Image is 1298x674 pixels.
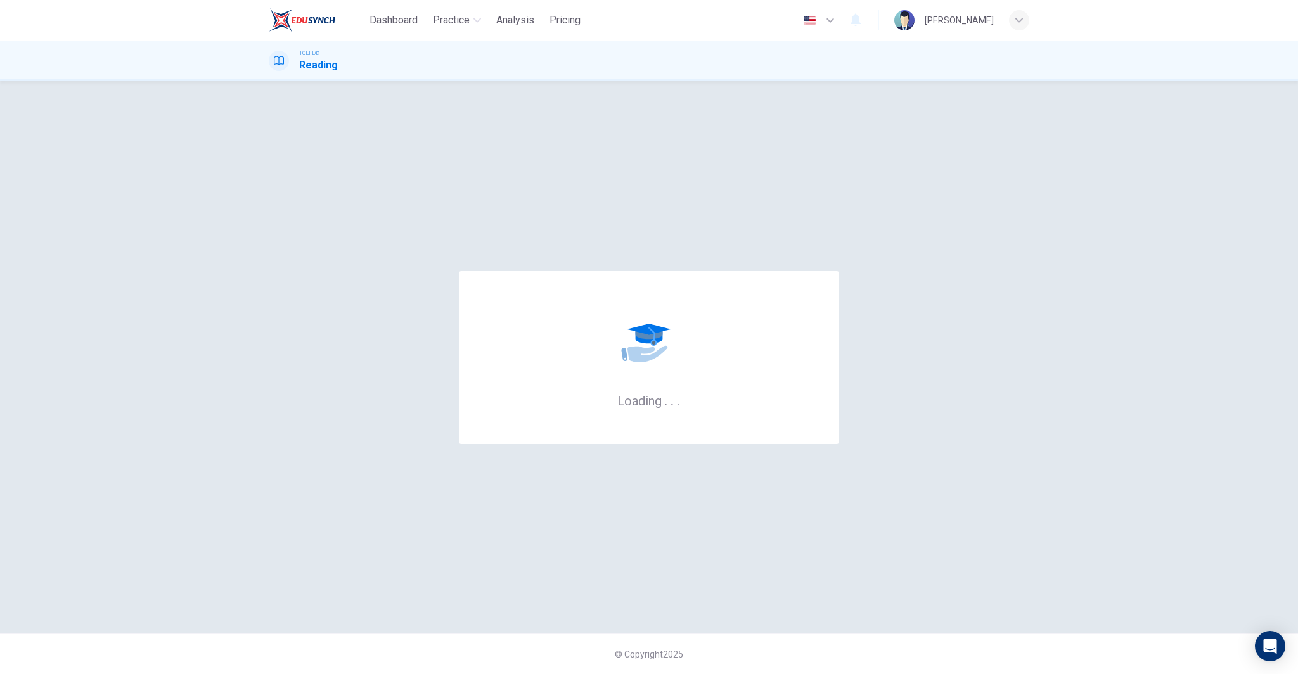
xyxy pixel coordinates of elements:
h6: . [670,389,674,410]
button: Practice [428,9,486,32]
button: Pricing [544,9,586,32]
span: Practice [433,13,470,28]
span: Dashboard [369,13,418,28]
a: EduSynch logo [269,8,364,33]
div: [PERSON_NAME] [925,13,994,28]
button: Dashboard [364,9,423,32]
span: Analysis [496,13,534,28]
span: © Copyright 2025 [615,649,683,659]
h6: . [676,389,681,410]
h6: . [664,389,668,410]
h1: Reading [299,58,338,73]
img: EduSynch logo [269,8,335,33]
span: Pricing [549,13,581,28]
button: Analysis [491,9,539,32]
img: Profile picture [894,10,915,30]
span: TOEFL® [299,49,319,58]
div: Open Intercom Messenger [1255,631,1285,661]
img: en [802,16,818,25]
h6: Loading [617,392,681,409]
